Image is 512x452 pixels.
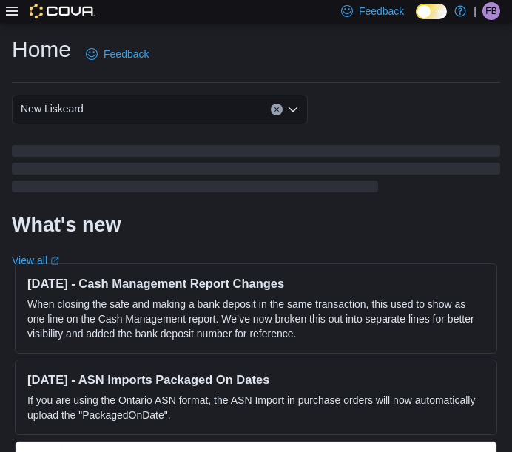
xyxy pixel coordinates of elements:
[12,35,71,64] h1: Home
[482,2,500,20] div: Felix Brining
[12,254,59,266] a: View allExternal link
[27,372,485,387] h3: [DATE] - ASN Imports Packaged On Dates
[27,393,485,422] p: If you are using the Ontario ASN format, the ASN Import in purchase orders will now automatically...
[287,104,299,115] button: Open list of options
[416,4,447,19] input: Dark Mode
[30,4,95,18] img: Cova
[359,4,404,18] span: Feedback
[12,213,121,237] h2: What's new
[271,104,283,115] button: Clear input
[50,257,59,266] svg: External link
[21,100,84,118] span: New Liskeard
[474,2,476,20] p: |
[485,2,496,20] span: FB
[416,19,417,20] span: Dark Mode
[80,39,155,69] a: Feedback
[104,47,149,61] span: Feedback
[27,297,485,341] p: When closing the safe and making a bank deposit in the same transaction, this used to show as one...
[12,148,500,195] span: Loading
[27,276,485,291] h3: [DATE] - Cash Management Report Changes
